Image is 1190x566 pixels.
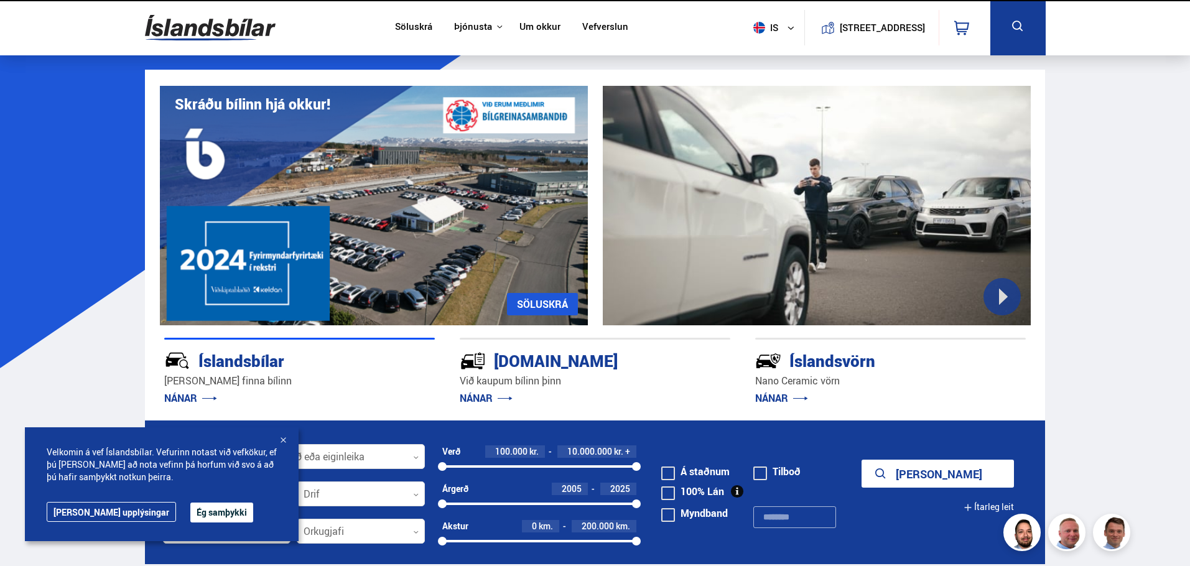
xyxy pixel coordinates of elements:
p: Við kaupum bílinn þinn [460,374,730,388]
div: Akstur [442,521,468,531]
img: eKx6w-_Home_640_.png [160,86,588,325]
span: 0 [532,520,537,532]
a: NÁNAR [460,391,513,405]
span: Velkomin á vef Íslandsbílar. Vefurinn notast við vefkökur, ef þú [PERSON_NAME] að nota vefinn þá ... [47,446,277,483]
a: Söluskrá [395,21,432,34]
div: Íslandsvörn [755,349,982,371]
span: kr. [529,447,539,457]
button: Ég samþykki [190,503,253,522]
label: Tilboð [753,466,801,476]
button: [STREET_ADDRESS] [845,22,921,33]
a: [PERSON_NAME] upplýsingar [47,502,176,522]
div: Verð [442,447,460,457]
span: is [748,22,779,34]
img: G0Ugv5HjCgRt.svg [145,7,276,48]
img: FbJEzSuNWCJXmdc-.webp [1095,516,1132,553]
button: Þjónusta [454,21,492,33]
a: Vefverslun [582,21,628,34]
div: [DOMAIN_NAME] [460,349,686,371]
p: Nano Ceramic vörn [755,374,1026,388]
span: kr. [614,447,623,457]
a: SÖLUSKRÁ [507,293,578,315]
span: 200.000 [582,520,614,532]
img: nhp88E3Fdnt1Opn2.png [1005,516,1043,553]
span: + [625,447,630,457]
label: Myndband [661,508,728,518]
label: Á staðnum [661,466,730,476]
label: 100% Lán [661,486,724,496]
span: 100.000 [495,445,528,457]
span: 2025 [610,483,630,494]
p: [PERSON_NAME] finna bílinn [164,374,435,388]
img: siFngHWaQ9KaOqBr.png [1050,516,1087,553]
span: km. [616,521,630,531]
div: Íslandsbílar [164,349,391,371]
div: Árgerð [442,484,468,494]
span: 2005 [562,483,582,494]
button: Ítarleg leit [964,493,1014,521]
img: svg+xml;base64,PHN2ZyB4bWxucz0iaHR0cDovL3d3dy53My5vcmcvMjAwMC9zdmciIHdpZHRoPSI1MTIiIGhlaWdodD0iNT... [753,22,765,34]
a: NÁNAR [164,391,217,405]
button: [PERSON_NAME] [862,460,1014,488]
span: 10.000.000 [567,445,612,457]
a: NÁNAR [755,391,808,405]
img: tr5P-W3DuiFaO7aO.svg [460,348,486,374]
h1: Skráðu bílinn hjá okkur! [175,96,330,113]
span: km. [539,521,553,531]
img: JRvxyua_JYH6wB4c.svg [164,348,190,374]
a: Um okkur [519,21,560,34]
img: -Svtn6bYgwAsiwNX.svg [755,348,781,374]
button: is [748,9,804,46]
a: [STREET_ADDRESS] [811,10,932,45]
